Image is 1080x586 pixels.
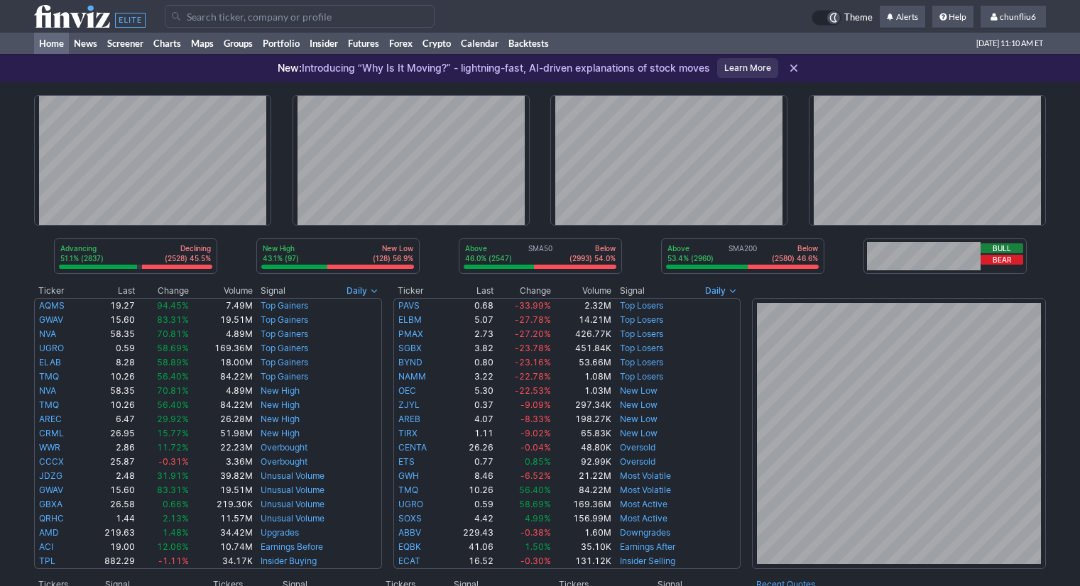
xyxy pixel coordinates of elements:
[373,253,413,263] p: (128) 56.9%
[552,384,613,398] td: 1.03M
[84,554,136,569] td: 882.29
[69,33,102,54] a: News
[393,284,445,298] th: Ticker
[165,5,435,28] input: Search
[34,33,69,54] a: Home
[39,513,64,524] a: QRHC
[445,284,494,298] th: Last
[84,313,136,327] td: 15.60
[465,253,512,263] p: 46.0% (2547)
[398,371,426,382] a: NAMM
[219,33,258,54] a: Groups
[772,243,818,253] p: Below
[39,414,62,424] a: AREC
[84,526,136,540] td: 219.63
[519,499,551,509] span: 58.69%
[620,285,645,297] span: Signal
[263,253,299,263] p: 43.1% (97)
[772,253,818,263] p: (2580) 46.6%
[620,399,658,410] a: New Low
[398,442,427,453] a: CENTA
[552,426,613,441] td: 65.83K
[84,441,136,455] td: 2.86
[190,327,253,341] td: 4.89M
[702,284,741,298] button: Signals interval
[398,499,423,509] a: UGRO
[163,513,189,524] span: 2.13%
[39,470,62,481] a: JDZG
[552,398,613,412] td: 297.34K
[261,499,324,509] a: Unusual Volume
[520,442,551,453] span: -0.04%
[261,442,307,453] a: Overbought
[515,343,551,353] span: -23.78%
[305,33,343,54] a: Insider
[398,555,420,566] a: ECAT
[552,469,613,483] td: 21.22M
[190,313,253,327] td: 19.51M
[519,485,551,495] span: 56.40%
[261,343,308,353] a: Top Gainers
[520,399,551,410] span: -9.09%
[398,513,422,524] a: SOXS
[445,483,494,497] td: 10.26
[39,499,62,509] a: GBXA
[620,428,658,438] a: New Low
[445,455,494,469] td: 0.77
[515,314,551,325] span: -27.78%
[158,456,189,467] span: -0.31%
[84,355,136,370] td: 8.28
[190,398,253,412] td: 84.22M
[261,328,308,339] a: Top Gainers
[190,284,253,298] th: Volume
[398,527,421,538] a: ABBV
[552,554,613,569] td: 131.12K
[398,328,423,339] a: PMAX
[190,540,253,554] td: 10.74M
[456,33,503,54] a: Calendar
[278,62,302,74] span: New:
[157,328,189,339] span: 70.81%
[398,343,422,353] a: SGBX
[84,327,136,341] td: 58.35
[552,512,613,526] td: 156.99M
[163,499,189,509] span: 0.66%
[39,485,63,495] a: GWAV
[552,526,613,540] td: 1.60M
[84,412,136,426] td: 6.47
[84,426,136,441] td: 26.95
[84,483,136,497] td: 15.60
[569,243,616,253] p: Below
[157,399,189,410] span: 56.40%
[398,314,422,325] a: ELBM
[84,469,136,483] td: 2.48
[190,526,253,540] td: 34.42M
[190,426,253,441] td: 51.98M
[190,298,253,313] td: 7.49M
[157,314,189,325] span: 83.31%
[465,243,512,253] p: Above
[261,470,324,481] a: Unusual Volume
[418,33,456,54] a: Crypto
[464,243,617,265] div: SMA50
[398,399,420,410] a: ZJYL
[278,61,710,75] p: Introducing “Why Is It Moving?” - lightning-fast, AI-driven explanations of stock moves
[552,327,613,341] td: 426.77K
[261,513,324,524] a: Unusual Volume
[157,385,189,396] span: 70.81%
[60,253,104,263] p: 51.1% (2837)
[39,442,60,453] a: WWR
[136,284,190,298] th: Change
[515,300,551,311] span: -33.99%
[190,497,253,512] td: 219.30K
[445,398,494,412] td: 0.37
[667,243,714,253] p: Above
[620,555,675,566] a: Insider Selling
[157,541,189,552] span: 12.06%
[261,456,307,467] a: Overbought
[190,455,253,469] td: 3.36M
[84,341,136,355] td: 0.59
[39,371,59,382] a: TMQ
[552,370,613,384] td: 1.08M
[398,541,421,552] a: EQBK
